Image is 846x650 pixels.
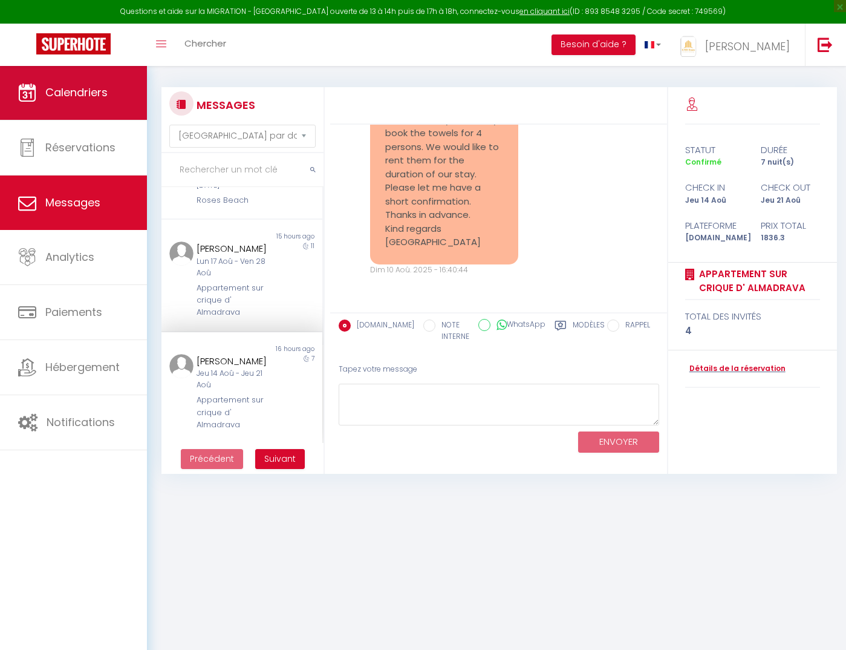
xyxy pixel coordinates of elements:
img: ... [169,354,194,378]
div: Roses Beach [197,194,275,206]
div: Prix total [752,218,828,233]
img: ... [679,34,697,59]
a: Détails de la réservation [685,363,786,375]
div: Jeu 21 Aoû [752,195,828,206]
span: Précédent [190,453,234,465]
span: Chercher [184,37,226,50]
div: Plateforme [677,218,753,233]
div: 4 [685,324,820,338]
span: Hébergement [45,359,120,375]
h3: MESSAGES [194,91,255,119]
span: Suivant [264,453,296,465]
div: [PERSON_NAME] [197,354,275,369]
img: Super Booking [36,33,111,54]
div: 1836.3 [752,232,828,244]
div: Jeu 14 Aoû [677,195,753,206]
img: logout [818,37,833,52]
div: [DOMAIN_NAME] [677,232,753,244]
label: [DOMAIN_NAME] [351,320,414,333]
div: check out [752,180,828,195]
span: Confirmé [685,157,721,167]
a: Appartement sur crique d' Almadrava [695,267,820,295]
label: RAPPEL [619,320,650,333]
div: statut [677,143,753,157]
div: Lun 17 Aoû - Ven 28 Aoû [197,256,275,279]
label: WhatsApp [490,319,545,332]
label: Modèles [573,320,605,344]
span: Paiements [45,304,102,320]
div: Tapez votre message [339,355,659,384]
span: 11 [311,241,314,251]
a: ... [PERSON_NAME] [670,24,805,66]
span: Analytics [45,249,94,264]
span: Calendriers [45,85,108,100]
button: Previous [181,449,243,470]
div: Jeu 14 Aoû - Jeu 21 Aoû [197,368,275,391]
div: Appartement sur crique d' Almadrava [197,394,275,431]
div: check in [677,180,753,195]
div: 15 hours ago [242,232,322,241]
input: Rechercher un mot clé [161,153,324,187]
span: Messages [45,195,100,210]
div: 7 nuit(s) [752,157,828,168]
a: Chercher [175,24,235,66]
span: [PERSON_NAME] [705,39,790,54]
img: ... [169,241,194,266]
div: Appartement sur crique d' Almadrava [197,282,275,319]
div: durée [752,143,828,157]
a: en cliquant ici [519,6,570,16]
button: Next [255,449,305,470]
span: 7 [311,354,314,363]
div: Dim 10 Aoû. 2025 - 16:40:44 [370,264,518,276]
div: [PERSON_NAME] [197,241,275,256]
button: Besoin d'aide ? [552,34,636,55]
button: Open LiveChat chat widget [10,5,46,41]
label: NOTE INTERNE [435,320,469,343]
span: Réservations [45,140,116,155]
pre: Hello [PERSON_NAME], thank you for your message. We will wait until [PERSON_NAME] contact us. Ple... [385,45,503,249]
button: ENVOYER [578,432,659,453]
div: 16 hours ago [242,344,322,354]
span: Notifications [47,415,115,430]
div: total des invités [685,309,820,324]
